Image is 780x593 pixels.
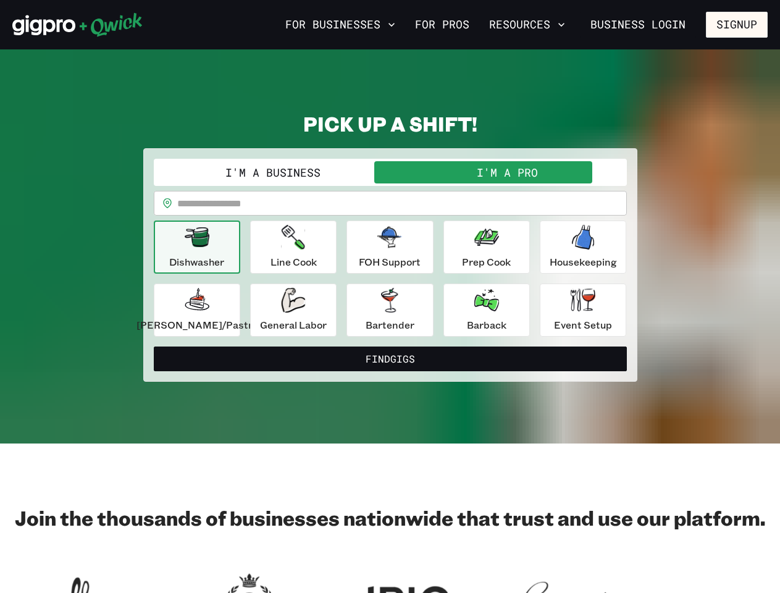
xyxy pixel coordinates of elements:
[580,12,696,38] a: Business Login
[250,221,337,274] button: Line Cook
[554,318,612,332] p: Event Setup
[250,284,337,337] button: General Labor
[346,284,433,337] button: Bartender
[484,14,570,35] button: Resources
[550,254,617,269] p: Housekeeping
[12,505,768,530] h2: Join the thousands of businesses nationwide that trust and use our platform.
[260,318,327,332] p: General Labor
[443,221,530,274] button: Prep Cook
[156,161,390,183] button: I'm a Business
[143,111,637,136] h2: PICK UP A SHIFT!
[154,284,240,337] button: [PERSON_NAME]/Pastry
[280,14,400,35] button: For Businesses
[410,14,474,35] a: For Pros
[169,254,224,269] p: Dishwasher
[359,254,421,269] p: FOH Support
[706,12,768,38] button: Signup
[270,254,317,269] p: Line Cook
[154,347,627,371] button: FindGigs
[136,318,258,332] p: [PERSON_NAME]/Pastry
[443,284,530,337] button: Barback
[540,221,626,274] button: Housekeeping
[154,221,240,274] button: Dishwasher
[346,221,433,274] button: FOH Support
[366,318,414,332] p: Bartender
[462,254,511,269] p: Prep Cook
[467,318,506,332] p: Barback
[390,161,624,183] button: I'm a Pro
[540,284,626,337] button: Event Setup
